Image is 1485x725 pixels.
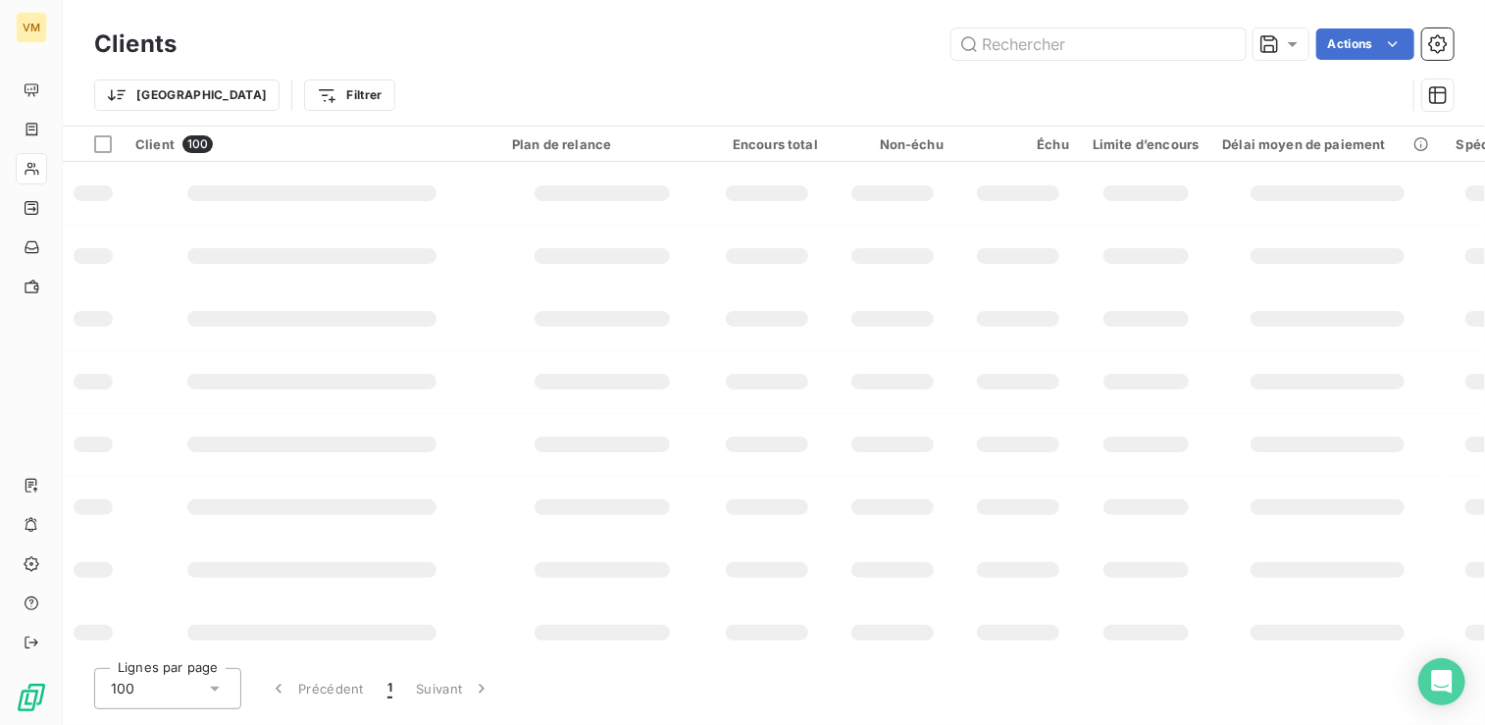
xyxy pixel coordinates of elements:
button: Précédent [257,668,376,709]
button: [GEOGRAPHIC_DATA] [94,79,280,111]
div: Open Intercom Messenger [1418,658,1465,705]
input: Rechercher [951,28,1246,60]
div: Échu [967,136,1069,152]
div: Encours total [716,136,818,152]
button: Suivant [404,668,503,709]
span: 1 [387,679,392,699]
button: Actions [1316,28,1414,60]
img: Logo LeanPay [16,682,47,713]
span: 100 [182,135,213,153]
span: Client [135,136,175,152]
div: Non-échu [842,136,944,152]
div: Limite d’encours [1093,136,1199,152]
div: Délai moyen de paiement [1222,136,1432,152]
button: 1 [376,668,404,709]
h3: Clients [94,26,177,62]
div: VM [16,12,47,43]
span: 100 [111,679,134,699]
div: Plan de relance [512,136,692,152]
button: Filtrer [304,79,394,111]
